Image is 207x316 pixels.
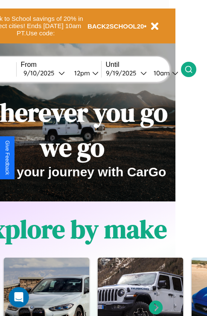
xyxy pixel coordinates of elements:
label: From [21,61,101,69]
button: 9/10/2025 [21,69,67,78]
button: 10am [147,69,181,78]
b: BACK2SCHOOL20 [87,23,144,30]
div: 10am [149,69,172,77]
iframe: Intercom live chat [9,287,29,307]
div: 9 / 19 / 2025 [106,69,140,77]
label: Until [106,61,181,69]
button: 12pm [67,69,101,78]
div: Give Feedback [4,141,10,175]
div: 9 / 10 / 2025 [23,69,58,77]
div: 12pm [70,69,92,77]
